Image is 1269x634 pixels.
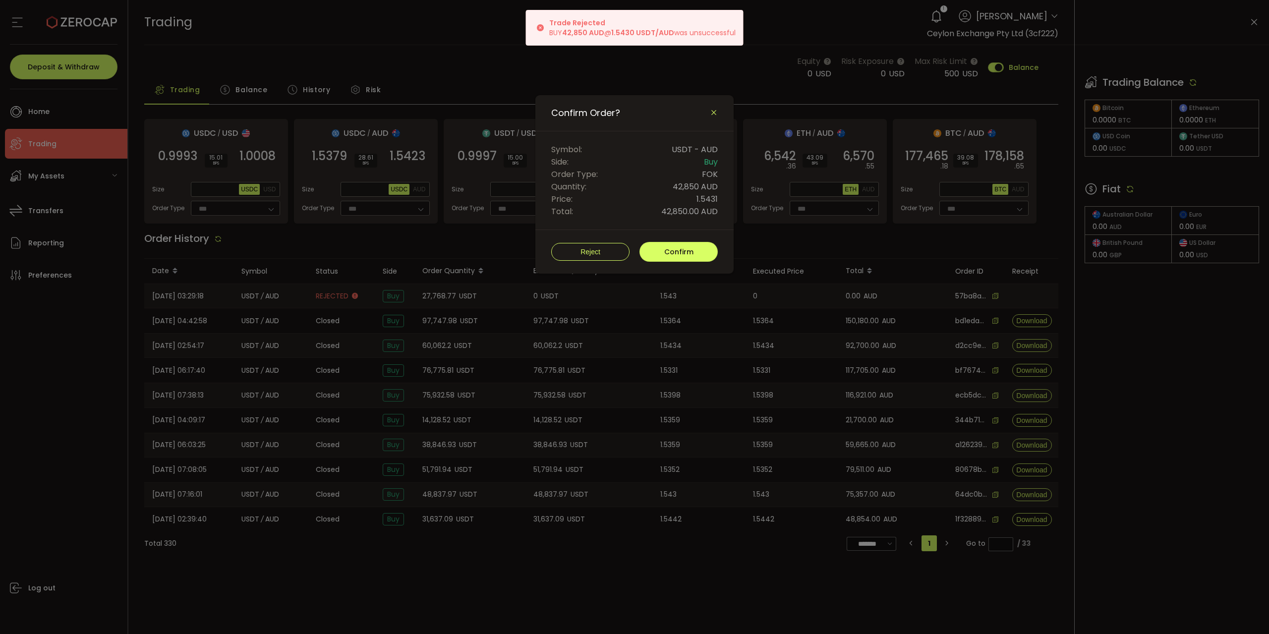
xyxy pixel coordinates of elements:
[551,156,569,168] span: Side:
[696,193,718,205] span: 1.5431
[611,28,674,38] b: 1.5430 USDT/AUD
[661,205,718,218] span: 42,850.00 AUD
[551,143,582,156] span: Symbol:
[639,242,718,262] button: Confirm
[551,205,573,218] span: Total:
[549,18,736,38] div: BUY @ was unsuccessful
[562,28,604,38] b: 42,850 AUD
[1219,586,1269,634] iframe: Chat Widget
[580,248,600,256] span: Reject
[551,193,573,205] span: Price:
[704,156,718,168] span: Buy
[551,180,586,193] span: Quantity:
[551,168,598,180] span: Order Type:
[672,143,718,156] span: USDT - AUD
[702,168,718,180] span: FOK
[551,243,630,261] button: Reject
[535,95,734,274] div: Confirm Order?
[710,109,718,117] button: Close
[673,180,718,193] span: 42,850 AUD
[664,247,693,257] span: Confirm
[549,18,605,28] b: Trade Rejected
[551,107,620,119] span: Confirm Order?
